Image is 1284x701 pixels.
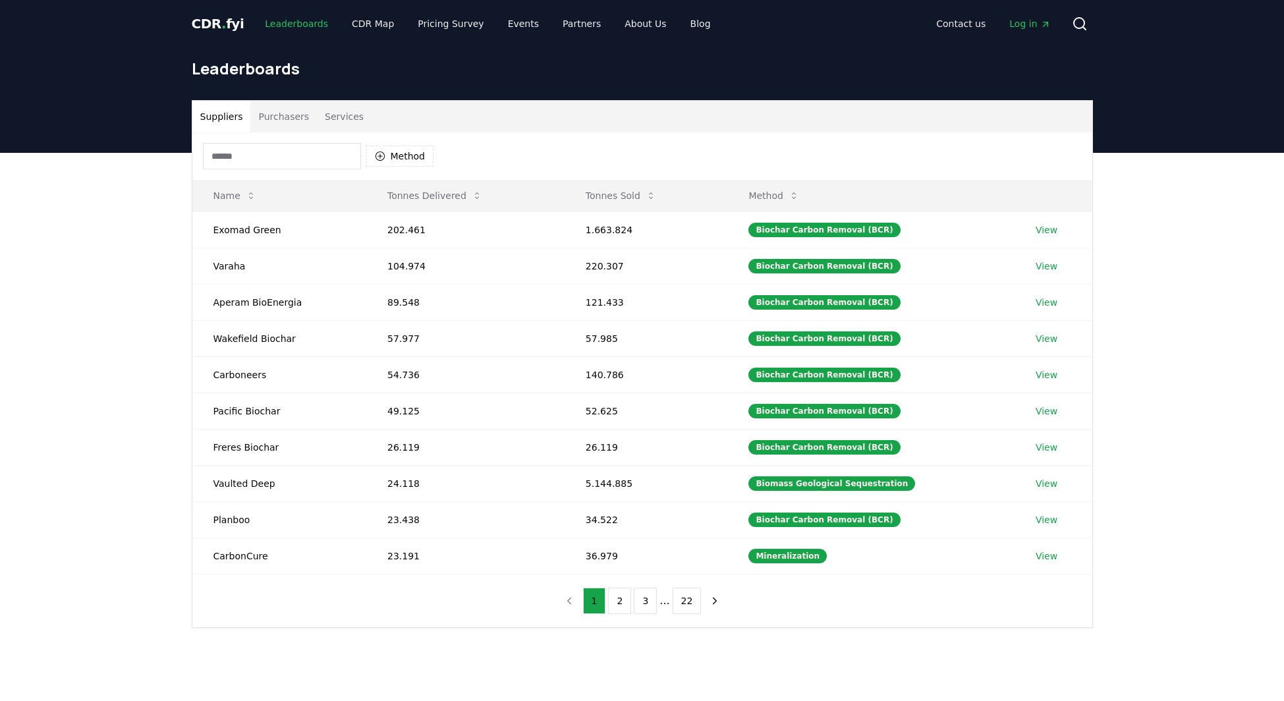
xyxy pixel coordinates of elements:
button: Services [317,101,372,132]
button: Method [738,182,810,209]
a: Log in [999,12,1061,36]
li: ... [659,593,669,609]
td: Planboo [192,501,366,538]
div: Biochar Carbon Removal (BCR) [748,368,900,382]
span: . [221,16,226,32]
div: Mineralization [748,549,827,563]
td: 23.438 [366,501,565,538]
td: 89.548 [366,284,565,320]
td: CarbonCure [192,538,366,574]
a: Pricing Survey [407,12,494,36]
td: 121.433 [565,284,728,320]
td: Pacific Biochar [192,393,366,429]
div: Biochar Carbon Removal (BCR) [748,404,900,418]
nav: Main [254,12,721,36]
a: CDR.fyi [192,14,244,33]
td: 104.974 [366,248,565,284]
td: Freres Biochar [192,429,366,465]
td: Aperam BioEnergia [192,284,366,320]
a: View [1036,260,1057,273]
a: View [1036,513,1057,526]
a: View [1036,296,1057,309]
td: 5.144.885 [565,465,728,501]
a: View [1036,549,1057,563]
h1: Leaderboards [192,58,1093,79]
td: 36.979 [565,538,728,574]
td: Vaulted Deep [192,465,366,501]
a: View [1036,477,1057,490]
button: 2 [608,588,631,614]
td: 140.786 [565,356,728,393]
button: Suppliers [192,101,251,132]
span: Log in [1009,17,1050,30]
div: Biochar Carbon Removal (BCR) [748,223,900,237]
td: 49.125 [366,393,565,429]
a: Blog [680,12,721,36]
td: 202.461 [366,211,565,248]
td: Exomad Green [192,211,366,248]
div: Biochar Carbon Removal (BCR) [748,295,900,310]
nav: Main [926,12,1061,36]
button: 22 [673,588,702,614]
a: CDR Map [341,12,405,36]
a: Contact us [926,12,996,36]
td: 57.985 [565,320,728,356]
div: Biochar Carbon Removal (BCR) [748,331,900,346]
a: View [1036,441,1057,454]
td: 26.119 [366,429,565,465]
td: 26.119 [565,429,728,465]
a: Partners [552,12,611,36]
td: Carboneers [192,356,366,393]
a: View [1036,368,1057,381]
div: Biochar Carbon Removal (BCR) [748,440,900,455]
button: Method [366,146,434,167]
td: 34.522 [565,501,728,538]
button: Tonnes Delivered [377,182,493,209]
td: 24.118 [366,465,565,501]
td: 52.625 [565,393,728,429]
button: Tonnes Sold [575,182,667,209]
a: View [1036,332,1057,345]
a: View [1036,223,1057,237]
td: 220.307 [565,248,728,284]
a: View [1036,405,1057,418]
td: 1.663.824 [565,211,728,248]
button: 1 [583,588,606,614]
div: Biomass Geological Sequestration [748,476,915,491]
div: Biochar Carbon Removal (BCR) [748,513,900,527]
a: Events [497,12,549,36]
td: 23.191 [366,538,565,574]
td: Wakefield Biochar [192,320,366,356]
button: 3 [634,588,657,614]
button: Purchasers [250,101,317,132]
td: 54.736 [366,356,565,393]
a: About Us [614,12,677,36]
button: Name [203,182,267,209]
button: next page [704,588,726,614]
span: CDR fyi [192,16,244,32]
td: Varaha [192,248,366,284]
td: 57.977 [366,320,565,356]
a: Leaderboards [254,12,339,36]
div: Biochar Carbon Removal (BCR) [748,259,900,273]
